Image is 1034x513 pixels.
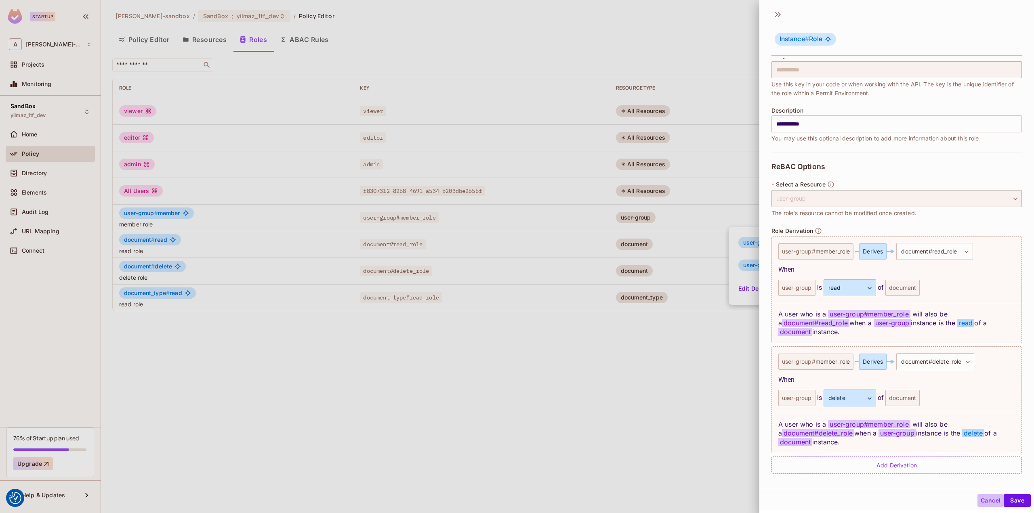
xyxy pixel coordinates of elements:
span: Description [771,107,803,114]
button: Cancel [977,494,1004,507]
span: read [957,319,975,327]
span: delete_role [932,358,962,365]
span: document [778,328,812,336]
span: user-group [874,319,911,327]
span: document # [901,245,957,258]
span: The role's resource cannot be modified once created. [771,209,916,218]
span: You may use this optional description to add more information about this role. [771,134,981,143]
div: user-group [778,280,815,296]
span: member_role [815,358,850,365]
div: Derives [859,243,887,260]
span: Role Derivation [771,228,813,234]
span: document [778,438,812,446]
span: Use this key in your code or when working with the API. The key is the unique identifier of the r... [771,80,1022,98]
span: read_role [932,248,957,255]
img: Revisit consent button [9,492,21,504]
div: Add Derivation [771,456,1022,474]
div: read [824,279,876,296]
span: document#delete_role [782,429,854,437]
span: delete [962,429,984,437]
div: is of [778,389,1015,406]
div: is of [778,279,1015,296]
span: Role [780,35,822,43]
div: document [885,280,920,296]
span: user-group # member_role [828,420,910,428]
div: A user who is a will also be a when a instance is the of a instance. [772,303,1021,343]
span: document#read_role [782,319,849,327]
button: Consent Preferences [9,492,21,504]
span: # [805,35,809,43]
div: delete [824,389,876,406]
div: user-group # [778,243,853,260]
div: document [885,390,920,406]
div: A user who is a will also be a when a instance is the of a instance. [772,413,1021,453]
div: user-group [778,390,815,406]
button: Save [1004,494,1031,507]
span: document # [901,355,961,368]
span: Instance [780,35,809,43]
span: Select a Resource [776,181,826,188]
div: Derives [859,354,887,370]
span: user-group # member_role [828,310,910,318]
span: ReBAC Options [771,163,825,171]
div: user-group # [778,354,853,370]
span: member_role [815,248,850,255]
div: user-group [771,190,1022,207]
div: When [778,375,1015,385]
div: When [778,265,1015,274]
span: user-group [878,429,916,437]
